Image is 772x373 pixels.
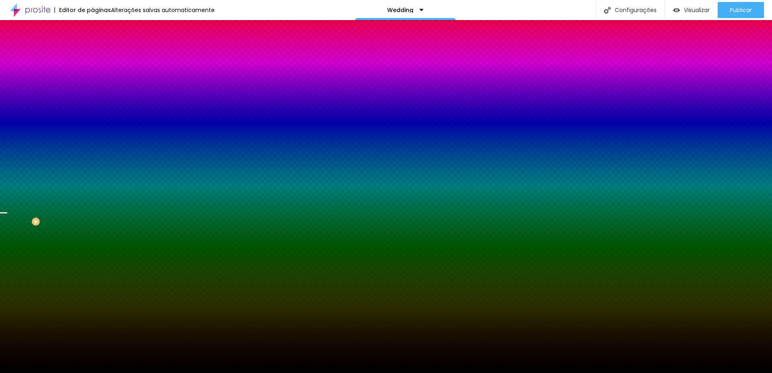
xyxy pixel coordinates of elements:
div: Editor de páginas [54,7,111,13]
img: view-1.svg [673,7,680,14]
p: Wedding [387,7,413,13]
button: Publicar [718,2,764,18]
button: Visualizar [665,2,718,18]
span: Visualizar [684,7,710,13]
span: Publicar [730,7,752,13]
div: Alterações salvas automaticamente [111,7,215,13]
img: Icone [604,7,611,14]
